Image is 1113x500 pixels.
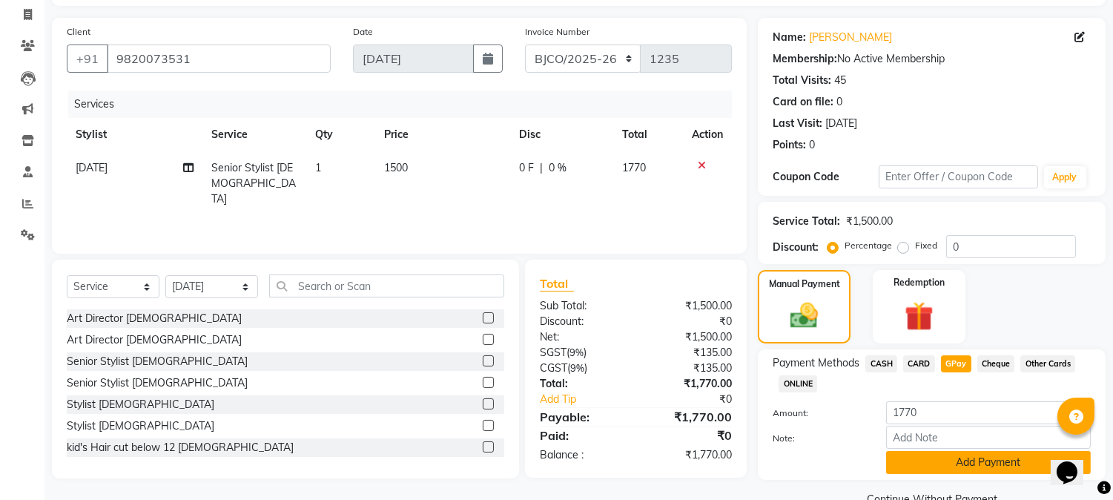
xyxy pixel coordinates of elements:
[529,345,636,361] div: ( )
[779,375,817,392] span: ONLINE
[353,25,373,39] label: Date
[896,298,942,335] img: _gift.svg
[540,160,543,176] span: |
[68,91,743,118] div: Services
[773,355,859,371] span: Payment Methods
[529,427,636,444] div: Paid:
[211,161,296,205] span: Senior Stylist [DEMOGRAPHIC_DATA]
[636,329,744,345] div: ₹1,500.00
[529,376,636,392] div: Total:
[773,73,831,88] div: Total Visits:
[67,25,90,39] label: Client
[269,274,504,297] input: Search or Scan
[67,311,242,326] div: Art Director [DEMOGRAPHIC_DATA]
[773,137,806,153] div: Points:
[683,118,732,151] th: Action
[67,397,214,412] div: Stylist [DEMOGRAPHIC_DATA]
[903,355,935,372] span: CARD
[67,418,214,434] div: Stylist [DEMOGRAPHIC_DATA]
[773,169,879,185] div: Coupon Code
[836,94,842,110] div: 0
[529,361,636,376] div: ( )
[636,361,744,376] div: ₹135.00
[886,451,1091,474] button: Add Payment
[315,161,321,174] span: 1
[1051,441,1098,485] iframe: chat widget
[107,45,331,73] input: Search by Name/Mobile/Email/Code
[76,161,108,174] span: [DATE]
[773,30,806,45] div: Name:
[865,355,897,372] span: CASH
[202,118,306,151] th: Service
[540,276,574,292] span: Total
[529,298,636,314] div: Sub Total:
[529,314,636,329] div: Discount:
[636,447,744,463] div: ₹1,770.00
[636,376,744,392] div: ₹1,770.00
[67,332,242,348] div: Art Director [DEMOGRAPHIC_DATA]
[809,137,815,153] div: 0
[636,345,744,361] div: ₹135.00
[67,45,108,73] button: +91
[529,329,636,345] div: Net:
[375,118,510,151] th: Price
[879,165,1037,188] input: Enter Offer / Coupon Code
[613,118,684,151] th: Total
[570,362,584,374] span: 9%
[773,94,833,110] div: Card on file:
[67,118,202,151] th: Stylist
[519,160,534,176] span: 0 F
[825,116,857,131] div: [DATE]
[636,408,744,426] div: ₹1,770.00
[769,277,840,291] label: Manual Payment
[1020,355,1075,372] span: Other Cards
[773,240,819,255] div: Discount:
[845,239,892,252] label: Percentage
[886,401,1091,424] input: Amount
[67,375,248,391] div: Senior Stylist [DEMOGRAPHIC_DATA]
[529,392,654,407] a: Add Tip
[549,160,567,176] span: 0 %
[773,116,822,131] div: Last Visit:
[1044,166,1086,188] button: Apply
[636,427,744,444] div: ₹0
[773,214,840,229] div: Service Total:
[762,432,875,445] label: Note:
[941,355,971,372] span: GPay
[773,51,837,67] div: Membership:
[762,407,875,420] label: Amount:
[782,300,826,332] img: _cash.svg
[569,346,584,358] span: 9%
[915,239,937,252] label: Fixed
[622,161,646,174] span: 1770
[529,447,636,463] div: Balance :
[306,118,375,151] th: Qty
[384,161,408,174] span: 1500
[525,25,589,39] label: Invoice Number
[529,408,636,426] div: Payable:
[654,392,744,407] div: ₹0
[834,73,846,88] div: 45
[67,354,248,369] div: Senior Stylist [DEMOGRAPHIC_DATA]
[67,440,294,455] div: kid's Hair cut below 12 [DEMOGRAPHIC_DATA]
[894,276,945,289] label: Redemption
[540,361,567,375] span: CGST
[540,346,567,359] span: SGST
[809,30,892,45] a: [PERSON_NAME]
[977,355,1015,372] span: Cheque
[846,214,893,229] div: ₹1,500.00
[636,298,744,314] div: ₹1,500.00
[510,118,613,151] th: Disc
[636,314,744,329] div: ₹0
[773,51,1091,67] div: No Active Membership
[886,426,1091,449] input: Add Note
